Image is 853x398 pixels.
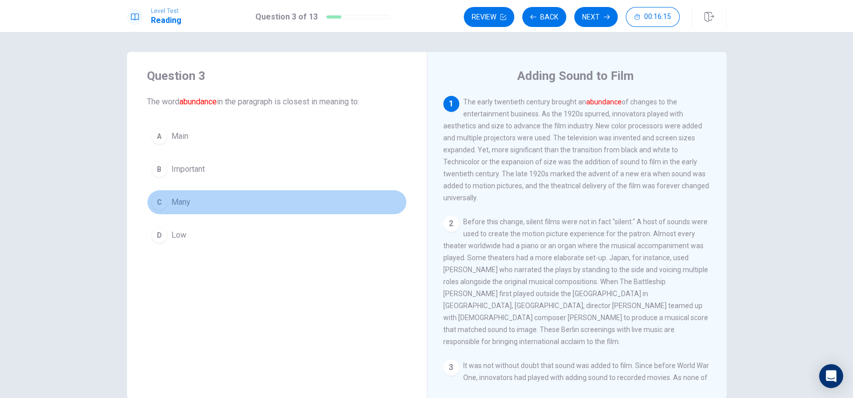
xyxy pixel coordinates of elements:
div: B [151,161,167,177]
span: The word in the paragraph is closest in meaning to: [147,96,407,108]
button: BImportant [147,157,407,182]
span: Low [171,229,186,241]
button: CMany [147,190,407,215]
button: DLow [147,223,407,248]
button: Back [522,7,566,27]
span: Main [171,130,188,142]
h1: Reading [151,14,181,26]
span: Before this change, silent films were not in fact "silent." A host of sounds were used to create ... [443,218,708,346]
button: Review [464,7,514,27]
div: A [151,128,167,144]
h1: Question 3 of 13 [255,11,318,23]
div: 3 [443,360,459,376]
div: C [151,194,167,210]
div: Open Intercom Messenger [819,364,843,388]
span: The early twentieth century brought an of changes to the entertainment business. As the 1920s spu... [443,98,709,202]
span: Many [171,196,190,208]
span: Level Test [151,7,181,14]
div: 2 [443,216,459,232]
h4: Question 3 [147,68,407,84]
h4: Adding Sound to Film [517,68,634,84]
button: Next [574,7,618,27]
font: abundance [586,98,622,106]
font: abundance [179,97,217,106]
div: 1 [443,96,459,112]
span: 00:16:15 [644,13,671,21]
button: AMain [147,124,407,149]
button: 00:16:15 [626,7,680,27]
div: D [151,227,167,243]
span: Important [171,163,205,175]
